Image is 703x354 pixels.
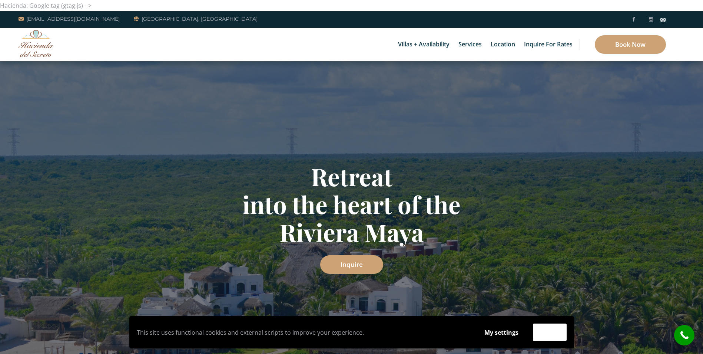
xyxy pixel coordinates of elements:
a: Location [487,28,519,61]
a: Inquire for Rates [520,28,576,61]
a: Services [455,28,485,61]
a: Inquire [320,255,383,274]
a: call [674,325,694,345]
img: Tripadvisor_logomark.svg [660,18,666,22]
a: Villas + Availability [394,28,453,61]
i: call [676,327,693,344]
h1: Retreat into the heart of the Riviera Maya [135,163,568,246]
button: Accept [533,324,567,341]
button: My settings [477,324,525,341]
a: [GEOGRAPHIC_DATA], [GEOGRAPHIC_DATA] [134,14,258,23]
a: Book Now [595,35,666,54]
a: [EMAIL_ADDRESS][DOMAIN_NAME] [19,14,120,23]
img: Awesome Logo [19,30,54,57]
p: This site uses functional cookies and external scripts to improve your experience. [137,327,470,338]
